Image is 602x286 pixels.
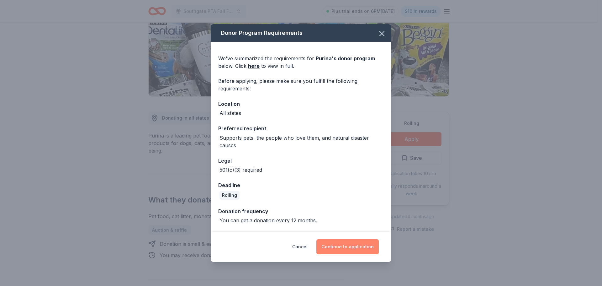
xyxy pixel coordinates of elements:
div: Legal [218,157,384,165]
button: Continue to application [316,239,379,254]
button: Cancel [292,239,308,254]
div: You can get a donation every 12 months. [219,217,317,224]
div: Before applying, please make sure you fulfill the following requirements: [218,77,384,92]
div: Rolling [219,191,240,200]
div: Preferred recipient [218,124,384,132]
div: All states [219,109,241,117]
div: 501(c)(3) required [219,166,262,174]
div: Donor Program Requirements [211,24,391,42]
div: Donation frequency [218,207,384,215]
div: Location [218,100,384,108]
div: Deadline [218,181,384,189]
span: Purina 's donor program [316,55,375,62]
div: We've summarized the requirements for below. Click to view in full. [218,55,384,70]
a: here [248,62,260,70]
div: Supports pets, the people who love them, and natural disaster causes [219,134,384,149]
